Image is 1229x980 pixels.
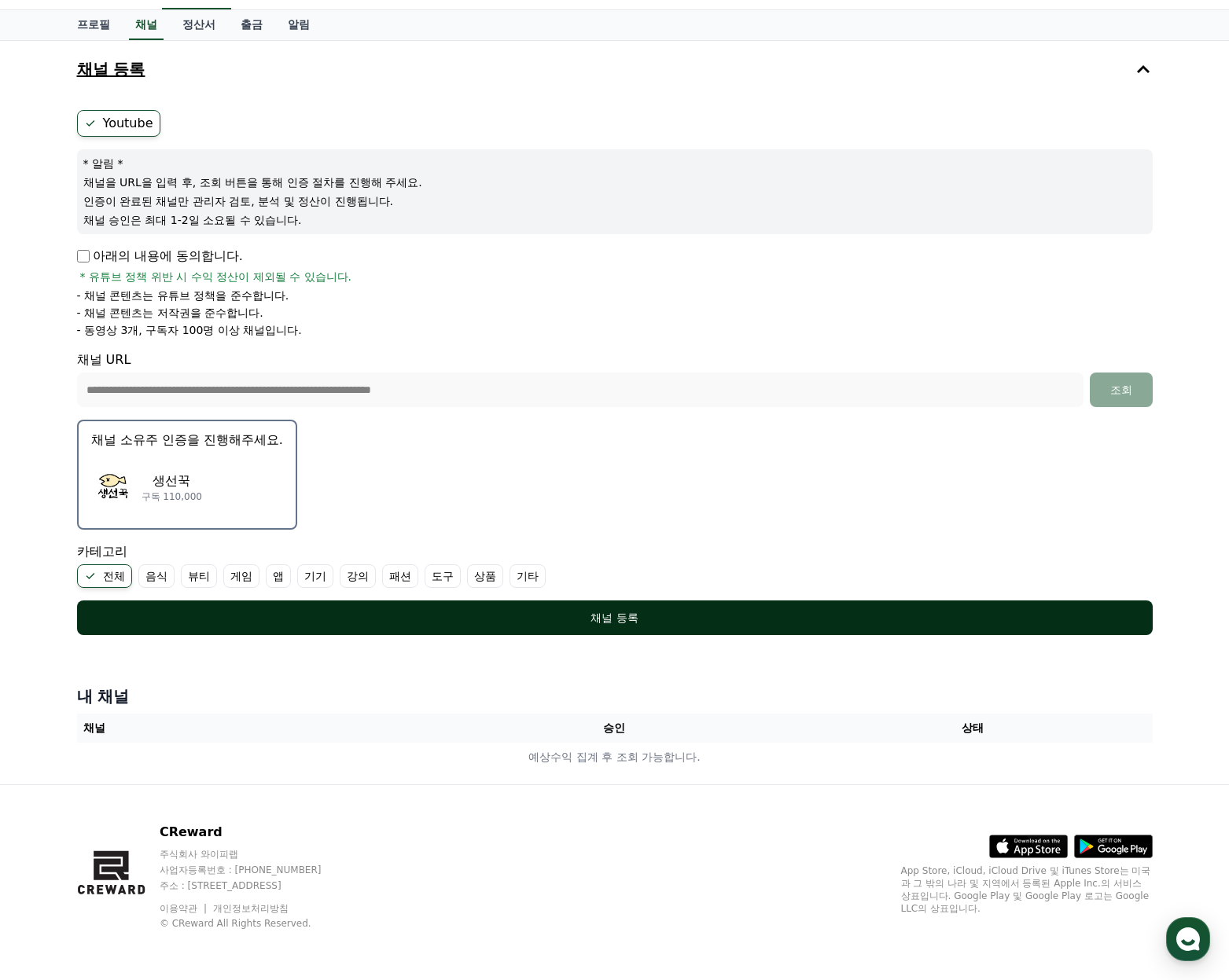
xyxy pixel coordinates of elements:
[160,864,351,876] p: 사업자등록번호 : [PHONE_NUMBER]
[83,193,1146,209] p: 인증이 완료된 채널만 관리자 검토, 분석 및 정산이 진행됩니다.
[1090,373,1153,407] button: 조회
[160,879,351,892] p: 주소 : [STREET_ADDRESS]
[213,903,289,914] a: 개인정보처리방침
[77,743,1153,772] td: 예상수익 집계 후 조회 가능합니다.
[425,564,461,588] label: 도구
[223,564,259,588] label: 게임
[160,848,351,861] p: 주식회사 와이피랩
[77,322,302,338] p: - 동영상 3개, 구독자 100명 이상 채널입니다.
[266,564,291,588] label: 앱
[144,523,163,535] span: 대화
[382,564,418,588] label: 패션
[77,305,263,321] p: - 채널 콘텐츠는 저작권을 준수합니다.
[142,472,202,490] p: 생선꾹
[109,610,1121,626] div: 채널 등록
[71,47,1159,91] button: 채널 등록
[77,542,1153,588] div: 카테고리
[181,564,217,588] label: 뷰티
[83,212,1146,228] p: 채널 승인은 최대 1-2일 소요될 수 있습니다.
[435,714,793,743] th: 승인
[228,10,275,40] a: 출금
[467,564,503,588] label: 상품
[793,714,1152,743] th: 상태
[77,420,297,530] button: 채널 소유주 인증을 진행해주세요. 생선꾹 생선꾹 구독 110,000
[129,10,164,40] a: 채널
[104,498,203,538] a: 대화
[77,351,1153,407] div: 채널 URL
[243,522,262,534] span: 설정
[91,431,283,450] p: 채널 소유주 인증을 진행해주세요.
[275,10,322,40] a: 알림
[160,823,351,842] p: CReward
[340,564,376,588] label: 강의
[80,269,352,284] span: * 유튜브 정책 위반 시 수익 정산이 제외될 수 있습니다.
[77,685,1153,707] h4: 내 채널
[77,110,160,137] label: Youtube
[77,564,132,588] label: 전체
[510,564,546,588] label: 기타
[77,288,289,303] p: - 채널 콘텐츠는 유튜브 정책을 준수합니다.
[160,903,209,914] a: 이용약관
[138,564,175,588] label: 음식
[91,465,135,509] img: 생선꾹
[1096,382,1146,398] div: 조회
[50,522,59,534] span: 홈
[901,864,1153,915] p: App Store, iCloud, iCloud Drive 및 iTunes Store는 미국과 그 밖의 나라 및 지역에서 등록된 Apple Inc.의 서비스 상표입니다. Goo...
[160,917,351,930] p: © CReward All Rights Reserved.
[297,564,333,588] label: 기기
[170,10,228,40] a: 정산서
[77,247,243,266] p: 아래의 내용에 동의합니다.
[64,10,123,40] a: 프로필
[77,600,1153,635] button: 채널 등록
[5,498,104,538] a: 홈
[83,174,1146,190] p: 채널을 URL을 입력 후, 조회 버튼을 통해 인증 절차를 진행해 주세요.
[77,61,145,78] h4: 채널 등록
[77,714,436,743] th: 채널
[142,490,202,503] p: 구독 110,000
[203,498,302,538] a: 설정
